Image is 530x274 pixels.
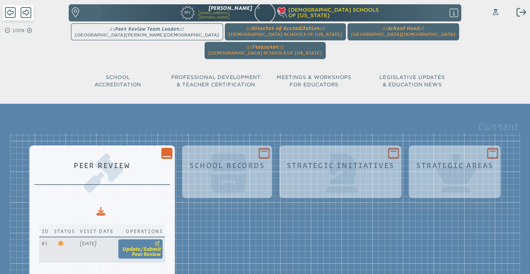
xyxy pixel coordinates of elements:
span: [GEOGRAPHIC_DATA][DEMOGRAPHIC_DATA] [351,32,455,37]
div: Christian Schools of Florida [278,7,461,19]
a: update/submit Peer Review [118,239,163,259]
legend: Current [478,121,519,132]
div: Download to CSV [97,207,105,216]
img: e7de8bb8-b992-4648-920f-7711a3c027e9 [252,2,278,28]
h1: Strategic Areas [416,161,493,170]
h1: School Records [190,161,265,170]
h1: Strategic Initiatives [287,161,394,170]
span: Legislative Updates & Education News [379,74,445,88]
span: Forward [21,6,31,19]
span: Operations [126,227,163,234]
span: School Head [388,25,419,31]
img: csf-heart-hand-light-thick-100.png [277,7,287,18]
span: submit [144,246,161,252]
span: as [246,44,252,50]
span: at [419,25,424,31]
span: Status [54,228,75,234]
a: [DEMOGRAPHIC_DATA] Schoolsof [US_STATE] [278,7,428,19]
span: Id [42,228,49,234]
p: Find a school [80,7,99,18]
span: as [382,25,388,31]
a: [PERSON_NAME][EMAIL_ADDRESS][DOMAIN_NAME] [198,6,252,20]
span: My [181,6,194,15]
a: My [152,5,194,19]
span: Visit Date [80,228,113,234]
a: asSchool Headat[GEOGRAPHIC_DATA][DEMOGRAPHIC_DATA] [349,23,458,38]
span: Director of Accreditation [252,25,320,31]
h1: Peer Review [37,161,168,170]
span: Peer Review [132,251,161,257]
span: [PERSON_NAME] [209,5,252,11]
span: as [246,25,252,31]
span: [DEMOGRAPHIC_DATA] Schools of [US_STATE] [229,32,342,37]
span: School Accreditation [94,74,141,88]
span: 1 [42,241,48,246]
span: at [278,44,284,50]
span: [DATE] [80,241,97,246]
a: asDirector of Accreditationat[DEMOGRAPHIC_DATA] Schools of [US_STATE] [226,23,345,38]
span: / [140,246,144,252]
span: update [122,246,140,252]
span: at [320,25,325,31]
span: [DEMOGRAPHIC_DATA] Schools of [US_STATE] [208,51,322,55]
span: Meetings & Workshops for Educators [277,74,351,88]
span: Professional Development & Teacher Certification [171,74,261,88]
a: asTreasurerat[DEMOGRAPHIC_DATA] Schools of [US_STATE] [206,42,325,57]
h1: [DEMOGRAPHIC_DATA] Schools of [US_STATE] [278,7,428,19]
p: 100% [11,27,26,34]
p: [EMAIL_ADDRESS][DOMAIN_NAME] [198,11,252,19]
span: Treasurer [252,44,278,50]
span: Back [5,6,16,19]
